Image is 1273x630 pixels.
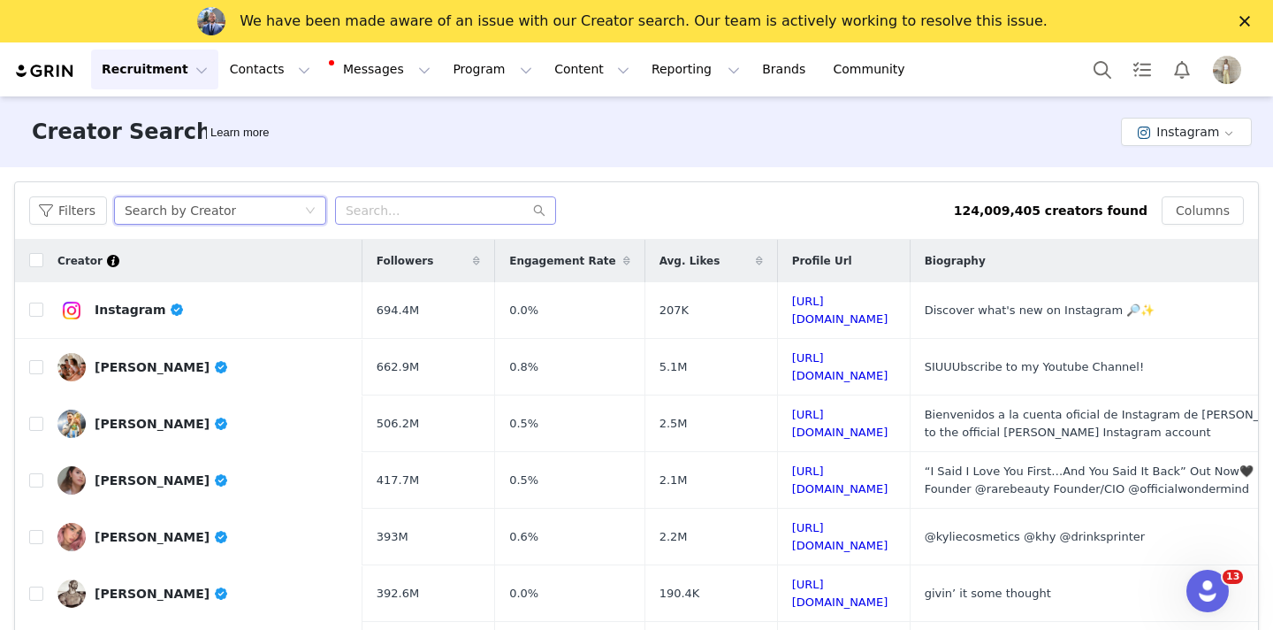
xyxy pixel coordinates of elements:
a: [URL][DOMAIN_NAME] [792,465,888,496]
button: Instagram [1121,118,1252,146]
a: Brands [751,50,821,89]
span: 190.4K [659,585,700,603]
button: Reporting [641,50,751,89]
button: Messages [322,50,441,89]
img: e68b206c-8001-4c45-946a-86e832f9574f.png [1213,56,1241,84]
span: 13 [1223,570,1243,584]
span: Creator [57,253,103,269]
div: Tooltip anchor [105,253,121,269]
span: 207K [659,302,689,319]
span: Followers [377,253,434,269]
a: [URL][DOMAIN_NAME] [792,408,888,439]
a: [URL][DOMAIN_NAME] [792,295,888,326]
span: 0.5% [509,472,538,489]
div: [PERSON_NAME] [95,473,229,488]
span: 0.0% [509,585,538,603]
span: Engagement Rate [509,253,615,269]
a: [PERSON_NAME] [57,523,348,551]
div: We have been made aware of an issue with our Creator search. Our team is actively working to reso... [240,12,1048,30]
span: 417.7M [377,472,419,489]
span: 0.5% [509,415,538,433]
a: Community [823,50,924,89]
span: Profile Url [792,253,852,269]
button: Recruitment [91,50,218,89]
button: Program [442,50,543,89]
span: 0.8% [509,358,538,376]
a: [PERSON_NAME] [57,353,348,381]
span: 5.1M [659,358,688,376]
span: Discover what's new on Instagram 🔎✨ [925,303,1155,317]
img: v2 [57,466,86,495]
span: 0.0% [509,302,538,319]
div: 124,009,405 creators found [954,202,1147,220]
button: Contacts [219,50,321,89]
span: SIUUUbscribe to my Youtube Channel! [925,360,1145,373]
h3: Creator Search [32,116,211,148]
a: [URL][DOMAIN_NAME] [792,521,888,552]
div: [PERSON_NAME] [95,417,229,431]
span: Avg. Likes [659,253,720,269]
span: 694.4M [377,302,419,319]
div: Tooltip anchor [207,124,272,142]
button: Profile [1202,56,1259,84]
span: 392.6M [377,585,419,603]
i: icon: search [533,204,545,217]
img: Profile image for Paden [197,7,225,35]
img: grin logo [14,63,76,80]
a: Instagram [57,296,348,325]
button: Columns [1162,196,1244,225]
a: [URL][DOMAIN_NAME] [792,578,888,609]
a: [URL][DOMAIN_NAME] [792,351,888,382]
span: 2.2M [659,528,688,546]
span: “I Said I Love You First…And You Said It Back” Out Now🖤 Founder @rarebeauty Founder/CIO @official... [925,465,1254,496]
img: v2 [57,523,86,551]
div: Close [1239,16,1257,27]
iframe: Intercom live chat [1186,570,1229,612]
div: [PERSON_NAME] [95,530,229,544]
span: @kyliecosmetics @khy @drinksprinter [925,530,1146,543]
span: 2.5M [659,415,688,433]
span: 662.9M [377,358,419,376]
div: Instagram [95,303,185,318]
button: Notifications [1162,50,1201,89]
span: 0.6% [509,528,538,546]
div: [PERSON_NAME] [95,587,229,601]
i: icon: down [305,205,316,218]
a: Tasks [1123,50,1162,89]
a: [PERSON_NAME] [57,580,348,608]
input: Search... [335,196,556,225]
div: [PERSON_NAME] [95,360,229,374]
a: [PERSON_NAME] [57,466,348,495]
span: 506.2M [377,415,419,433]
img: v2 [57,296,86,325]
span: 393M [377,528,408,546]
span: givin’ it some thought [925,587,1051,600]
button: Content [544,50,640,89]
img: v2 [57,580,86,608]
button: Search [1083,50,1122,89]
img: v2 [57,410,86,438]
div: Search by Creator [125,197,236,224]
button: Filters [29,196,107,225]
span: Biography [925,253,986,269]
span: 2.1M [659,472,688,489]
a: [PERSON_NAME] [57,410,348,438]
img: v2 [57,353,86,381]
